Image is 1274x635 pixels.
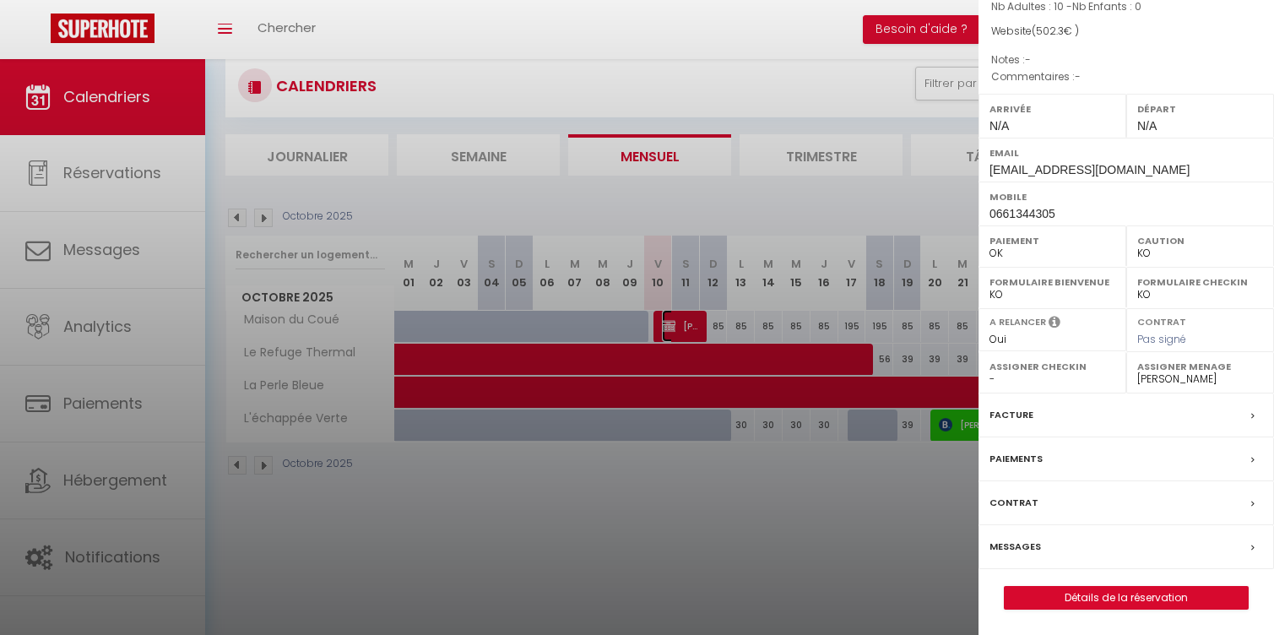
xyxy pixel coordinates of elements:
[1049,315,1060,334] i: Sélectionner OUI si vous souhaiter envoyer les séquences de messages post-checkout
[1137,315,1186,326] label: Contrat
[989,232,1115,249] label: Paiement
[1004,586,1249,610] button: Détails de la réservation
[989,274,1115,290] label: Formulaire Bienvenue
[989,188,1263,205] label: Mobile
[1137,100,1263,117] label: Départ
[1025,52,1031,67] span: -
[989,538,1041,556] label: Messages
[989,100,1115,117] label: Arrivée
[1137,332,1186,346] span: Pas signé
[991,52,1261,68] p: Notes :
[989,358,1115,375] label: Assigner Checkin
[1137,274,1263,290] label: Formulaire Checkin
[989,163,1190,176] span: [EMAIL_ADDRESS][DOMAIN_NAME]
[1137,358,1263,375] label: Assigner Menage
[1137,232,1263,249] label: Caution
[989,207,1055,220] span: 0661344305
[989,406,1033,424] label: Facture
[989,450,1043,468] label: Paiements
[1137,119,1157,133] span: N/A
[989,494,1038,512] label: Contrat
[989,144,1263,161] label: Email
[989,119,1009,133] span: N/A
[1005,587,1248,609] a: Détails de la réservation
[1032,24,1079,38] span: ( € )
[1075,69,1081,84] span: -
[991,68,1261,85] p: Commentaires :
[1036,24,1064,38] span: 502.3
[989,315,1046,329] label: A relancer
[991,24,1261,40] div: Website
